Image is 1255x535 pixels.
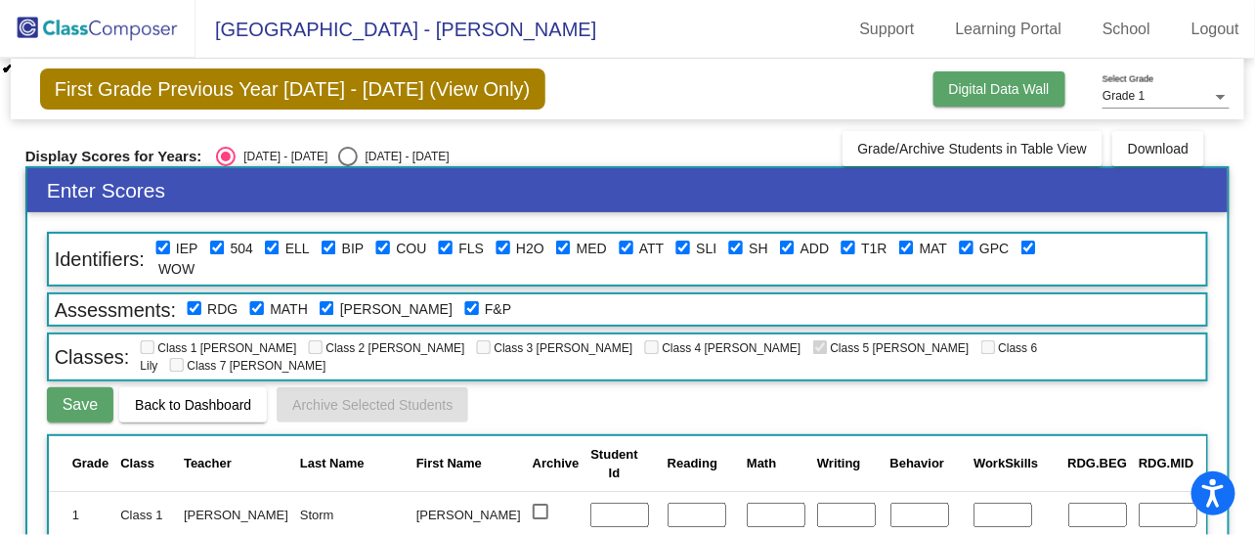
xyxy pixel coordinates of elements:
[195,14,596,45] span: [GEOGRAPHIC_DATA] - [PERSON_NAME]
[340,299,453,320] label: Phonograms
[817,454,861,473] div: Writing
[590,445,655,483] div: Student Id
[668,454,735,473] div: Reading
[940,14,1078,45] a: Learning Portal
[49,245,151,273] span: Identifiers:
[843,131,1104,166] button: Grade/Archive Students in Table View
[40,68,545,110] span: First Grade Previous Year [DATE] - [DATE] (View Only)
[817,454,879,473] div: Writing
[120,454,172,473] div: Class
[184,454,232,473] div: Teacher
[292,397,453,413] span: Archive Selected Students
[416,454,482,473] div: First Name
[1128,141,1189,156] span: Download
[974,454,1038,473] div: WorkSkills
[639,239,664,259] label: Attendance Issues (Tardy/Absences)
[277,387,468,423] button: Archive Selected Students
[416,454,521,473] div: First Name
[747,454,776,473] div: Math
[231,239,253,259] label: 504 Plan
[342,239,365,259] label: Behavior Intervention Plan
[476,341,632,355] span: Class 3 [PERSON_NAME]
[485,299,511,320] label: Fountas & Pinnell
[890,454,945,473] div: Behavior
[949,81,1050,97] span: Digital Data Wall
[300,454,365,473] div: Last Name
[270,299,308,320] label: NWEA Math Percentile
[216,147,449,166] mat-radio-group: Select an option
[1176,14,1255,45] a: Logout
[358,148,450,165] div: [DATE] - [DATE]
[63,396,98,413] span: Save
[1112,131,1204,166] button: Download
[933,71,1065,107] button: Digital Data Wall
[120,454,154,473] div: Class
[47,387,113,423] button: Save
[644,341,801,355] span: Class 4 [PERSON_NAME]
[533,456,580,470] span: Archive
[458,239,484,259] label: Family Link Services
[49,343,136,371] span: Classes:
[590,445,637,483] div: Student Id
[169,359,325,373] span: Class 7 [PERSON_NAME]
[396,239,426,259] label: Counseling Supports
[135,397,251,413] span: Back to Dashboard
[25,148,202,165] span: Display Scores for Years:
[858,141,1088,156] span: Grade/Archive Students in Table View
[119,387,267,423] button: Back to Dashboard
[749,239,767,259] label: Two Family Household/Split Family
[696,239,716,259] label: Speech and Language Impairment
[844,14,930,45] a: Support
[1087,14,1166,45] a: School
[184,454,288,473] div: Teacher
[747,454,805,473] div: Math
[974,454,1056,473] div: WorkSkills
[1068,456,1128,470] span: RDG.BEG
[207,299,238,320] label: NWEA Reading Percentile
[801,239,830,259] label: ADHD Diagnosis
[236,148,327,165] div: [DATE] - [DATE]
[668,454,717,473] div: Reading
[27,168,1229,212] h3: Enter Scores
[979,239,1009,259] label: Good Parent Communication
[176,239,198,259] label: Individualized Education Plan
[300,454,405,473] div: Last Name
[813,341,970,355] span: Class 5 [PERSON_NAME]
[516,239,544,259] label: H2O Referral
[49,296,182,324] span: Assessments:
[577,239,607,259] label: Medical Needs (i.e., meds, bathroom, severe allergies, medical diagnosis)
[1103,89,1145,103] span: Grade 1
[140,341,296,355] span: Class 1 [PERSON_NAME]
[49,436,115,491] th: Grade
[308,341,464,355] span: Class 2 [PERSON_NAME]
[158,259,195,280] label: Student will be evaluated for special education.
[890,454,963,473] div: Behavior
[920,239,948,259] label: Math Intervention/Student needs adult support.
[1139,456,1193,470] span: RDG.MID
[861,239,887,259] label: Title I Reading (Sees Ashley, Sarah, Courtney, Trish or has literacy partners)
[140,341,1037,373] span: Class 6 Lily
[285,239,310,259] label: English Language Learner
